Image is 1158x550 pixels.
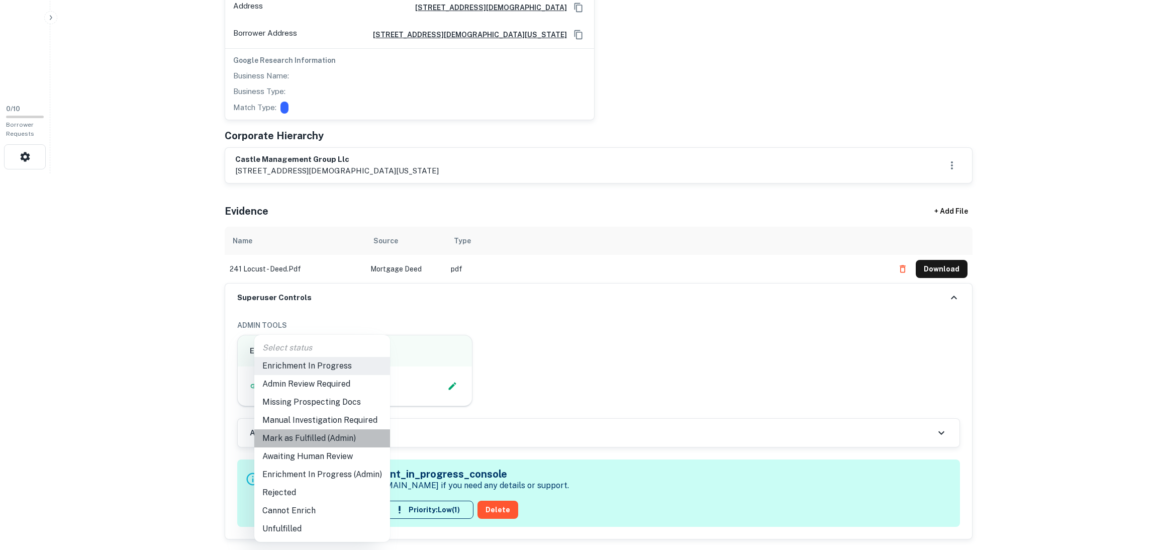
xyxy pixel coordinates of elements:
[254,375,390,393] li: Admin Review Required
[254,447,390,466] li: Awaiting Human Review
[254,357,390,375] li: Enrichment In Progress
[254,393,390,411] li: Missing Prospecting Docs
[254,411,390,429] li: Manual Investigation Required
[254,466,390,484] li: Enrichment In Progress (Admin)
[1108,470,1158,518] iframe: Chat Widget
[254,484,390,502] li: Rejected
[254,502,390,520] li: Cannot Enrich
[254,520,390,538] li: Unfulfilled
[254,429,390,447] li: Mark as Fulfilled (Admin)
